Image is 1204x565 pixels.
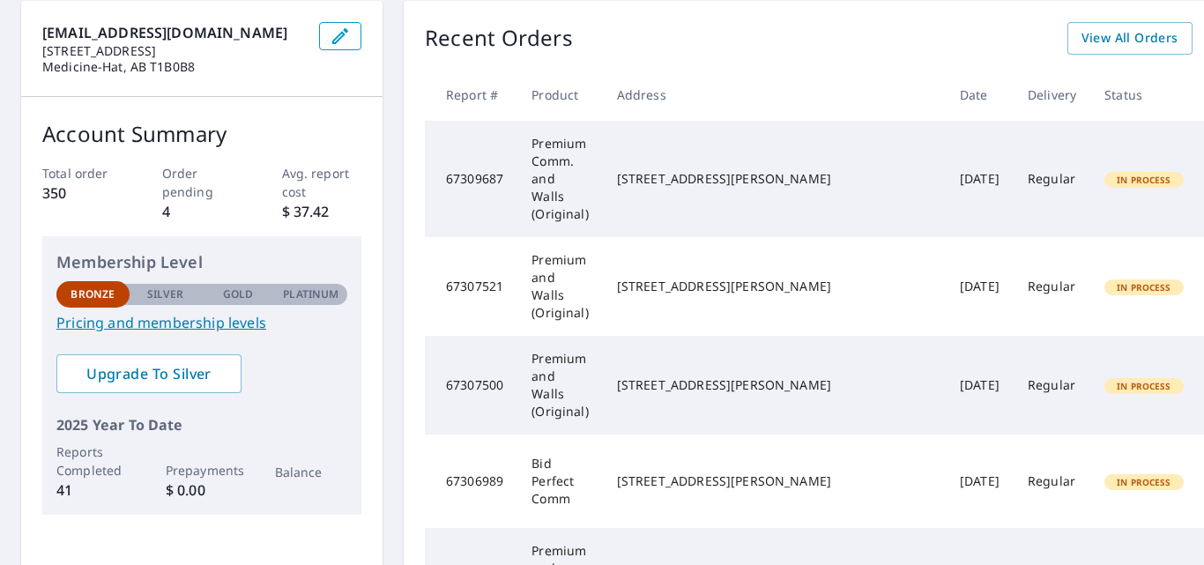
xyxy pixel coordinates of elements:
td: 67309687 [425,121,517,237]
th: Date [946,69,1014,121]
p: Reports Completed [56,442,130,480]
th: Delivery [1014,69,1090,121]
p: Avg. report cost [282,164,362,201]
th: Report # [425,69,517,121]
p: Membership Level [56,250,347,274]
span: In Process [1106,476,1182,488]
p: Order pending [162,164,242,201]
td: Regular [1014,336,1090,435]
p: Prepayments [166,461,239,480]
td: 67307521 [425,237,517,336]
td: Regular [1014,435,1090,528]
td: Premium and Walls (Original) [517,336,603,435]
p: $ 37.42 [282,201,362,222]
p: Total order [42,164,123,182]
div: [STREET_ADDRESS][PERSON_NAME] [617,472,932,490]
span: Upgrade To Silver [71,364,227,383]
p: 2025 Year To Date [56,414,347,435]
td: [DATE] [946,237,1014,336]
td: Bid Perfect Comm [517,435,603,528]
p: 4 [162,201,242,222]
p: Account Summary [42,118,361,150]
p: [STREET_ADDRESS] [42,43,305,59]
th: Status [1090,69,1198,121]
span: In Process [1106,174,1182,186]
div: [STREET_ADDRESS][PERSON_NAME] [617,170,932,188]
p: Medicine-Hat, AB T1B0B8 [42,59,305,75]
span: View All Orders [1081,27,1178,49]
div: [STREET_ADDRESS][PERSON_NAME] [617,278,932,295]
td: [DATE] [946,121,1014,237]
td: [DATE] [946,336,1014,435]
a: Upgrade To Silver [56,354,242,393]
td: Regular [1014,237,1090,336]
div: [STREET_ADDRESS][PERSON_NAME] [617,376,932,394]
td: [DATE] [946,435,1014,528]
p: Platinum [283,286,338,302]
td: 67307500 [425,336,517,435]
th: Address [603,69,946,121]
th: Product [517,69,603,121]
a: View All Orders [1067,22,1193,55]
p: Balance [275,463,348,481]
p: Gold [223,286,253,302]
p: 41 [56,480,130,501]
td: Premium Comm. and Walls (Original) [517,121,603,237]
span: In Process [1106,281,1182,294]
p: [EMAIL_ADDRESS][DOMAIN_NAME] [42,22,305,43]
p: $ 0.00 [166,480,239,501]
td: Premium and Walls (Original) [517,237,603,336]
td: 67306989 [425,435,517,528]
td: Regular [1014,121,1090,237]
p: Bronze [71,286,115,302]
a: Pricing and membership levels [56,312,347,333]
span: In Process [1106,380,1182,392]
p: Recent Orders [425,22,573,55]
p: 350 [42,182,123,204]
p: Silver [147,286,184,302]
